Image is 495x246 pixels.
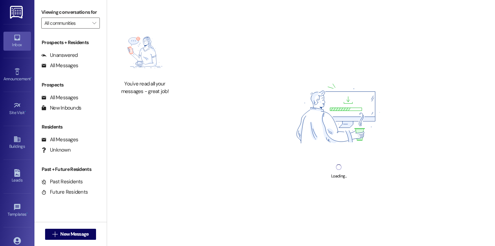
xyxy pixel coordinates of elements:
div: Future Residents [41,188,88,196]
div: New Inbounds [41,104,81,112]
div: Prospects + Residents [34,39,107,46]
div: Past + Future Residents [34,166,107,173]
button: New Message [45,229,96,240]
a: Leads [3,167,31,186]
img: empty-state [115,28,175,77]
label: Viewing conversations for [41,7,100,18]
span: • [27,211,28,216]
div: All Messages [41,94,78,101]
a: Inbox [3,32,31,50]
a: Templates • [3,201,31,220]
img: ResiDesk Logo [10,6,24,19]
span: • [31,75,32,80]
span: New Message [60,230,88,238]
div: Unknown [41,146,71,154]
div: You've read all your messages - great job! [115,80,175,95]
div: Unanswered [41,52,78,59]
i:  [92,20,96,26]
a: Site Visit • [3,100,31,118]
div: All Messages [41,62,78,69]
span: • [25,109,26,114]
div: Residents [34,123,107,131]
i:  [52,232,57,237]
a: Buildings [3,133,31,152]
div: Past Residents [41,178,83,185]
div: Prospects [34,81,107,89]
input: All communities [44,18,89,29]
div: All Messages [41,136,78,143]
div: Loading... [331,173,347,180]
